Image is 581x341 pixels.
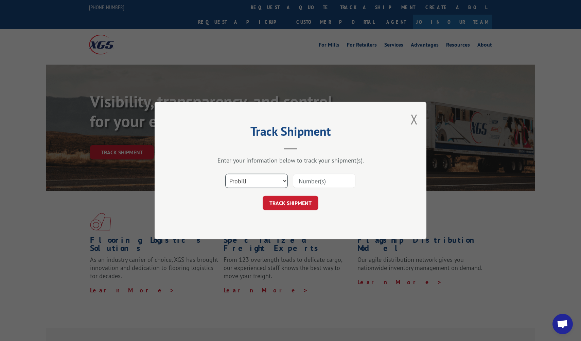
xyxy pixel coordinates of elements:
[410,110,418,128] button: Close modal
[552,314,573,334] div: Open chat
[189,126,392,139] h2: Track Shipment
[293,174,355,188] input: Number(s)
[189,156,392,164] div: Enter your information below to track your shipment(s).
[263,196,318,210] button: TRACK SHIPMENT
